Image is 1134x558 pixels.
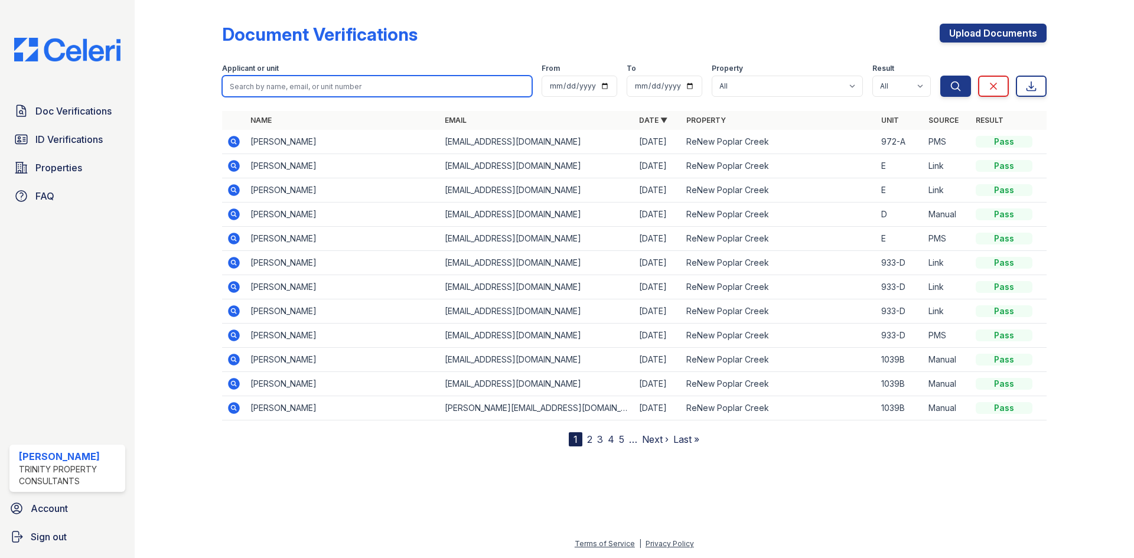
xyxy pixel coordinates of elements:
div: Pass [976,233,1032,244]
label: Result [872,64,894,73]
td: [PERSON_NAME] [246,203,440,227]
td: 1039B [876,348,924,372]
a: Name [250,116,272,125]
td: [PERSON_NAME][EMAIL_ADDRESS][DOMAIN_NAME] [440,396,634,420]
td: PMS [924,227,971,251]
td: [PERSON_NAME] [246,275,440,299]
label: To [627,64,636,73]
td: [DATE] [634,275,682,299]
td: [EMAIL_ADDRESS][DOMAIN_NAME] [440,372,634,396]
td: 933-D [876,275,924,299]
td: Manual [924,203,971,227]
td: [PERSON_NAME] [246,251,440,275]
td: Link [924,299,971,324]
a: Property [686,116,726,125]
a: Unit [881,116,899,125]
div: Pass [976,184,1032,196]
td: [EMAIL_ADDRESS][DOMAIN_NAME] [440,130,634,154]
td: [PERSON_NAME] [246,178,440,203]
a: Properties [9,156,125,180]
span: Account [31,501,68,515]
td: [EMAIL_ADDRESS][DOMAIN_NAME] [440,178,634,203]
div: Document Verifications [222,24,418,45]
div: Pass [976,378,1032,390]
a: Account [5,497,130,520]
div: Pass [976,160,1032,172]
td: [EMAIL_ADDRESS][DOMAIN_NAME] [440,203,634,227]
td: [DATE] [634,203,682,227]
td: ReNew Poplar Creek [682,396,876,420]
td: [DATE] [634,396,682,420]
td: Manual [924,396,971,420]
td: ReNew Poplar Creek [682,178,876,203]
td: [DATE] [634,130,682,154]
td: Link [924,154,971,178]
span: Doc Verifications [35,104,112,118]
td: E [876,227,924,251]
a: FAQ [9,184,125,208]
td: [DATE] [634,178,682,203]
td: [PERSON_NAME] [246,396,440,420]
td: 933-D [876,251,924,275]
td: Link [924,178,971,203]
td: [DATE] [634,324,682,348]
td: ReNew Poplar Creek [682,203,876,227]
td: [EMAIL_ADDRESS][DOMAIN_NAME] [440,348,634,372]
td: Link [924,251,971,275]
td: [PERSON_NAME] [246,372,440,396]
td: ReNew Poplar Creek [682,227,876,251]
td: E [876,178,924,203]
label: Property [712,64,743,73]
td: 1039B [876,372,924,396]
a: 4 [608,433,614,445]
td: E [876,154,924,178]
td: [PERSON_NAME] [246,299,440,324]
div: Pass [976,257,1032,269]
td: [EMAIL_ADDRESS][DOMAIN_NAME] [440,251,634,275]
td: ReNew Poplar Creek [682,372,876,396]
a: Doc Verifications [9,99,125,123]
td: ReNew Poplar Creek [682,251,876,275]
td: [DATE] [634,348,682,372]
div: | [639,539,641,548]
td: [PERSON_NAME] [246,227,440,251]
a: Date ▼ [639,116,667,125]
td: [EMAIL_ADDRESS][DOMAIN_NAME] [440,154,634,178]
td: 933-D [876,299,924,324]
td: [PERSON_NAME] [246,348,440,372]
td: [EMAIL_ADDRESS][DOMAIN_NAME] [440,299,634,324]
td: [PERSON_NAME] [246,324,440,348]
a: Next › [642,433,669,445]
td: [PERSON_NAME] [246,130,440,154]
a: 5 [619,433,624,445]
div: Pass [976,136,1032,148]
td: ReNew Poplar Creek [682,348,876,372]
span: FAQ [35,189,54,203]
a: Privacy Policy [646,539,694,548]
span: … [629,432,637,446]
td: ReNew Poplar Creek [682,275,876,299]
td: 933-D [876,324,924,348]
a: Email [445,116,467,125]
label: Applicant or unit [222,64,279,73]
input: Search by name, email, or unit number [222,76,532,97]
td: [DATE] [634,154,682,178]
td: Manual [924,372,971,396]
td: [PERSON_NAME] [246,154,440,178]
td: [DATE] [634,251,682,275]
td: ReNew Poplar Creek [682,299,876,324]
a: Sign out [5,525,130,549]
td: ReNew Poplar Creek [682,130,876,154]
td: [EMAIL_ADDRESS][DOMAIN_NAME] [440,275,634,299]
span: Properties [35,161,82,175]
span: ID Verifications [35,132,103,146]
div: [PERSON_NAME] [19,449,120,464]
td: ReNew Poplar Creek [682,324,876,348]
td: 972-A [876,130,924,154]
td: 1039B [876,396,924,420]
td: Link [924,275,971,299]
td: D [876,203,924,227]
div: Pass [976,281,1032,293]
label: From [542,64,560,73]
